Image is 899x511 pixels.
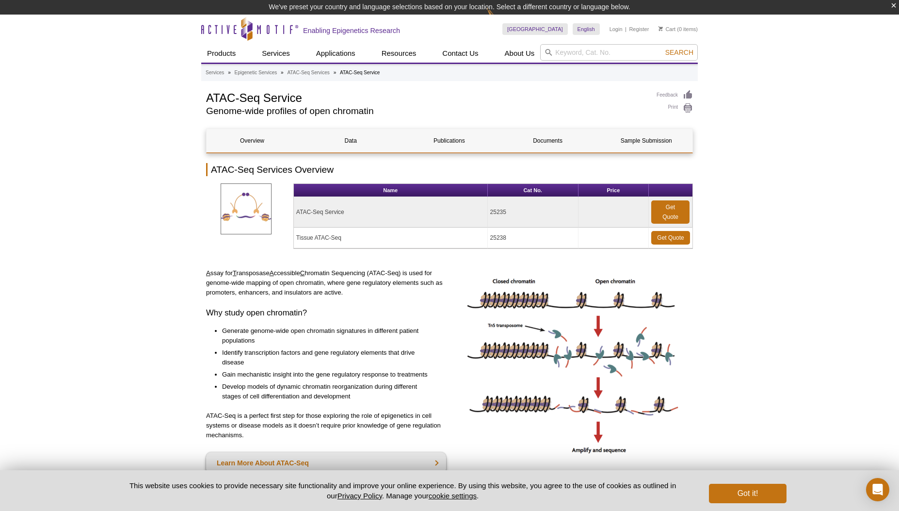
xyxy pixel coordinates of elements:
a: Services [206,68,224,77]
a: [GEOGRAPHIC_DATA] [502,23,568,35]
a: Documents [502,129,594,152]
a: Login [610,26,623,33]
h2: Enabling Epigenetics Research [303,26,400,35]
h2: ATAC-Seq Services Overview [206,163,693,176]
li: » [281,70,284,75]
a: Privacy Policy [337,492,382,500]
p: ATAC-Seq is a perfect first step for those exploring the role of epigenetics in cell systems or d... [206,411,446,440]
a: Services [256,44,296,63]
td: 25235 [488,197,578,228]
a: English [573,23,600,35]
a: Feedback [657,90,693,100]
u: T [233,269,237,277]
a: Data [305,129,396,152]
a: Applications [310,44,361,63]
img: ATAC-SeqServices [221,183,272,234]
th: Price [578,184,649,197]
span: Search [665,49,693,56]
h3: Why study open chromatin? [206,307,446,319]
li: » [228,70,231,75]
a: Contact Us [436,44,484,63]
div: Open Intercom Messenger [866,478,889,501]
li: (0 items) [658,23,698,35]
u: A [206,269,210,277]
li: | [625,23,626,35]
h1: ATAC-Seq Service [206,90,647,104]
a: Get Quote [651,200,690,224]
img: ATAC-Seq image [464,268,682,457]
u: A [270,269,274,277]
u: C [300,269,305,277]
a: Publications [403,129,495,152]
a: Get Quote [651,231,690,245]
img: Your Cart [658,26,663,31]
p: ssay for ransposase ccessible hromatin Sequencing (ATAC-Seq) is used for genome-wide mapping of o... [206,268,446,297]
a: Products [201,44,241,63]
a: About Us [499,44,541,63]
a: Overview [207,129,298,152]
button: cookie settings [429,492,477,500]
td: Tissue ATAC-Seq [294,228,488,248]
li: Develop models of dynamic chromatin reorganization during different stages of cell differentiatio... [222,382,436,401]
p: This website uses cookies to provide necessary site functionality and improve your online experie... [112,480,693,501]
a: Register [629,26,649,33]
a: Cart [658,26,675,33]
li: » [334,70,337,75]
button: Got it! [709,484,787,503]
li: Generate genome-wide open chromatin signatures in different patient populations [222,326,436,346]
td: 25238 [488,228,578,248]
li: ATAC-Seq Service [340,70,380,75]
li: Gain mechanistic insight into the gene regulatory response to treatments [222,370,436,379]
a: Resources [376,44,422,63]
th: Name [294,184,488,197]
input: Keyword, Cat. No. [540,44,698,61]
button: Search [662,48,696,57]
img: Change Here [487,7,513,30]
th: Cat No. [488,184,578,197]
h2: Genome-wide profiles of open chromatin [206,107,647,115]
li: Identify transcription factors and gene regulatory elements that drive disease [222,348,436,367]
a: ATAC-Seq Services [287,68,329,77]
a: Print [657,103,693,114]
a: Learn More About ATAC-Seq [206,452,446,474]
a: Epigenetic Services [234,68,277,77]
td: ATAC-Seq Service [294,197,488,228]
a: Sample Submission [601,129,692,152]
